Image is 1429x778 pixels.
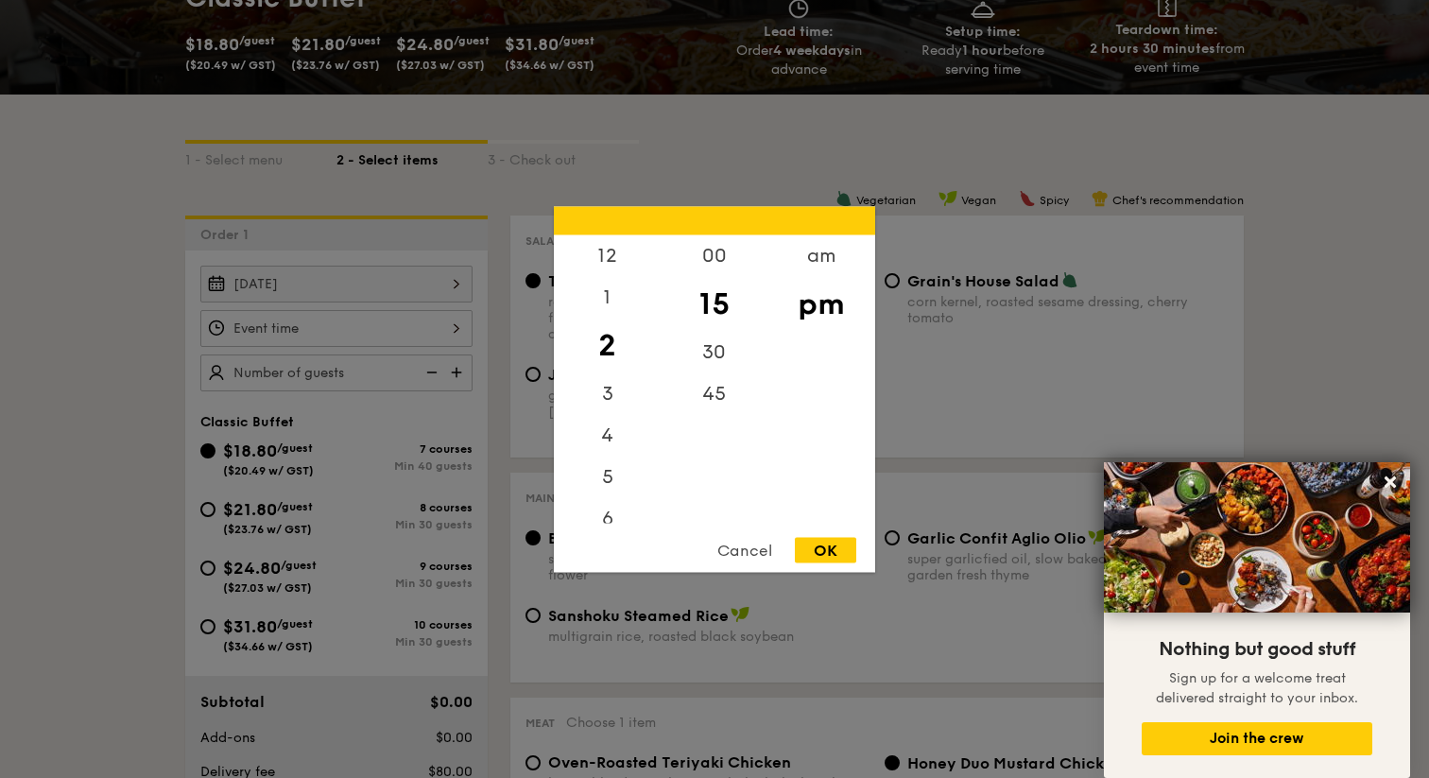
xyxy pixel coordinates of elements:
button: Join the crew [1142,722,1372,755]
div: 1 [554,276,661,318]
img: DSC07876-Edit02-Large.jpeg [1104,462,1410,613]
div: 6 [554,497,661,539]
div: Cancel [698,537,791,562]
div: 2 [554,318,661,372]
div: 30 [661,331,767,372]
div: OK [795,537,856,562]
div: 45 [661,372,767,414]
div: 3 [554,372,661,414]
div: 15 [661,276,767,331]
div: 00 [661,234,767,276]
div: 5 [554,456,661,497]
div: pm [767,276,874,331]
span: Sign up for a welcome treat delivered straight to your inbox. [1156,670,1358,706]
div: am [767,234,874,276]
button: Close [1375,467,1405,497]
span: Nothing but good stuff [1159,638,1355,661]
div: 4 [554,414,661,456]
div: 12 [554,234,661,276]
